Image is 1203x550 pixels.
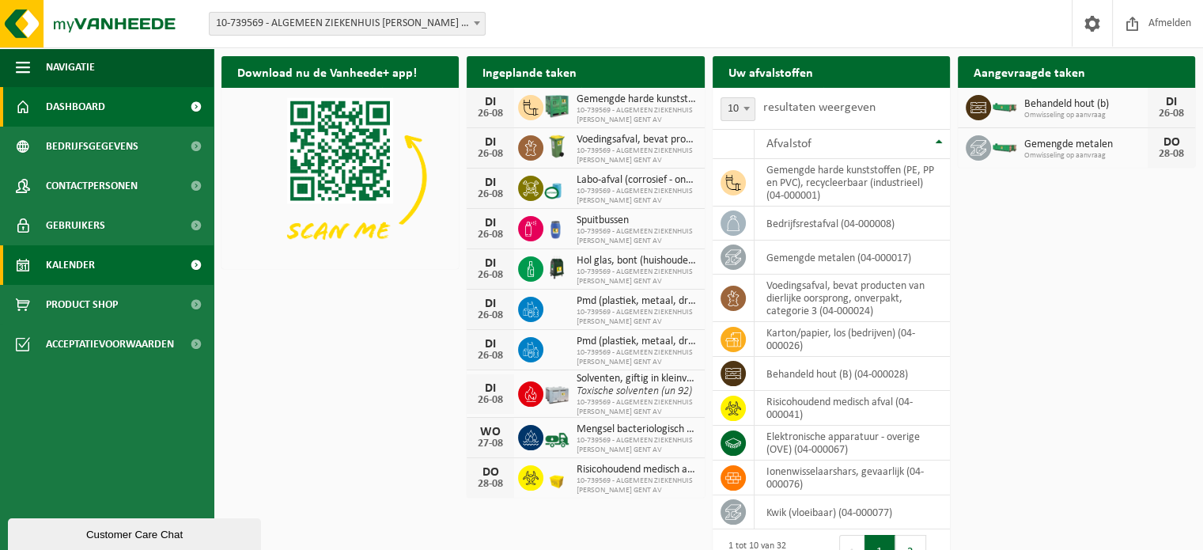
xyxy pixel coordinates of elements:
h2: Aangevraagde taken [958,56,1101,87]
span: 10-739569 - ALGEMEEN ZIEKENHUIS [PERSON_NAME] GENT AV [577,227,696,246]
div: 28-08 [475,479,506,490]
span: Gebruikers [46,206,105,245]
div: 26-08 [475,108,506,119]
span: Pmd (plastiek, metaal, drankkartons) (bedrijven) [577,336,696,348]
div: 26-08 [475,395,506,406]
h2: Download nu de Vanheede+ app! [221,56,433,87]
span: 10-739569 - ALGEMEEN ZIEKENHUIS [PERSON_NAME] GENT AV [577,436,696,455]
div: DI [475,298,506,310]
iframe: chat widget [8,515,264,550]
div: DI [475,382,506,395]
span: 10-739569 - ALGEMEEN ZIEKENHUIS [PERSON_NAME] GENT AV [577,146,696,165]
span: Labo-afval (corrosief - ontvlambaar) [577,174,696,187]
span: 10-739569 - ALGEMEEN ZIEKENHUIS [PERSON_NAME] GENT AV [577,187,696,206]
label: resultaten weergeven [763,101,876,114]
span: Risicohoudend medisch afval [577,464,696,476]
img: BL-LQ-LV [543,423,570,449]
span: Product Shop [46,285,118,324]
div: 27-08 [475,438,506,449]
span: 10-739569 - ALGEMEEN ZIEKENHUIS [PERSON_NAME] GENT AV [577,398,696,417]
span: Omwisseling op aanvraag [1024,111,1148,120]
div: DI [475,217,506,229]
td: behandeld hout (B) (04-000028) [755,357,950,391]
span: 10-739569 - ALGEMEEN ZIEKENHUIS JAN PALFIJN GENT AV - GENT [209,12,486,36]
td: risicohoudend medisch afval (04-000041) [755,391,950,426]
span: Gemengde harde kunststoffen (pe, pp en pvc), recycleerbaar (industrieel) [577,93,696,106]
img: PB-HB-1400-HPE-GN-01 [543,93,570,119]
img: PB-LB-0680-HPE-GY-11 [543,379,570,406]
td: elektronische apparatuur - overige (OVE) (04-000067) [755,426,950,461]
span: 10 [721,98,755,120]
img: LP-SB-00030-HPE-22 [543,463,570,490]
span: 10-739569 - ALGEMEEN ZIEKENHUIS JAN PALFIJN GENT AV - GENT [210,13,485,35]
span: Mengsel bacteriologisch afvalwater/amalgaanscheider [577,423,696,436]
span: Kalender [46,245,95,285]
span: Navigatie [46,47,95,87]
span: Voedingsafval, bevat producten van dierlijke oorsprong, onverpakt, categorie 3 [577,134,696,146]
div: WO [475,426,506,438]
td: kwik (vloeibaar) (04-000077) [755,495,950,529]
td: karton/papier, los (bedrijven) (04-000026) [755,322,950,357]
img: LP-OT-00060-CU [543,173,570,200]
span: Bedrijfsgegevens [46,127,138,166]
td: gemengde harde kunststoffen (PE, PP en PVC), recycleerbaar (industrieel) (04-000001) [755,159,950,207]
span: 10-739569 - ALGEMEEN ZIEKENHUIS [PERSON_NAME] GENT AV [577,348,696,367]
div: 26-08 [475,149,506,160]
div: 26-08 [475,229,506,241]
div: 28-08 [1156,149,1187,160]
div: DI [475,96,506,108]
img: Download de VHEPlus App [221,88,459,266]
span: 10-739569 - ALGEMEEN ZIEKENHUIS [PERSON_NAME] GENT AV [577,308,696,327]
div: 26-08 [1156,108,1187,119]
div: DI [475,136,506,149]
td: ionenwisselaarshars, gevaarlijk (04-000076) [755,461,950,495]
h2: Uw afvalstoffen [713,56,829,87]
span: Pmd (plastiek, metaal, drankkartons) (bedrijven) [577,295,696,308]
span: 10 [721,97,755,121]
span: 10-739569 - ALGEMEEN ZIEKENHUIS [PERSON_NAME] GENT AV [577,106,696,125]
span: Contactpersonen [46,166,138,206]
h2: Ingeplande taken [467,56,592,87]
span: 10-739569 - ALGEMEEN ZIEKENHUIS [PERSON_NAME] GENT AV [577,476,696,495]
div: DI [475,338,506,351]
span: Spuitbussen [577,214,696,227]
td: bedrijfsrestafval (04-000008) [755,207,950,241]
img: CR-HR-1C-1000-PES-01 [543,254,570,281]
img: LP-OT-00060-HPE-21 [543,214,570,241]
div: DI [1156,96,1187,108]
span: Behandeld hout (b) [1024,98,1148,111]
span: Omwisseling op aanvraag [1024,151,1148,161]
span: 10-739569 - ALGEMEEN ZIEKENHUIS [PERSON_NAME] GENT AV [577,267,696,286]
span: Hol glas, bont (huishoudelijk) [577,255,696,267]
td: gemengde metalen (04-000017) [755,241,950,275]
td: voedingsafval, bevat producten van dierlijke oorsprong, onverpakt, categorie 3 (04-000024) [755,275,950,322]
i: Toxische solventen (un 92) [577,385,692,397]
div: DO [1156,136,1187,149]
span: Solventen, giftig in kleinverpakking [577,373,696,385]
img: HK-XC-10-GN-00 [991,99,1018,113]
span: Acceptatievoorwaarden [46,324,174,364]
div: DI [475,176,506,189]
img: HK-XC-10-GN-00 [991,139,1018,154]
span: Gemengde metalen [1024,138,1148,151]
div: 26-08 [475,310,506,321]
div: 26-08 [475,270,506,281]
span: Afvalstof [766,138,811,150]
img: WB-0140-HPE-GN-50 [543,133,570,160]
div: 26-08 [475,189,506,200]
div: DO [475,466,506,479]
span: Dashboard [46,87,105,127]
div: DI [475,257,506,270]
div: 26-08 [475,351,506,362]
